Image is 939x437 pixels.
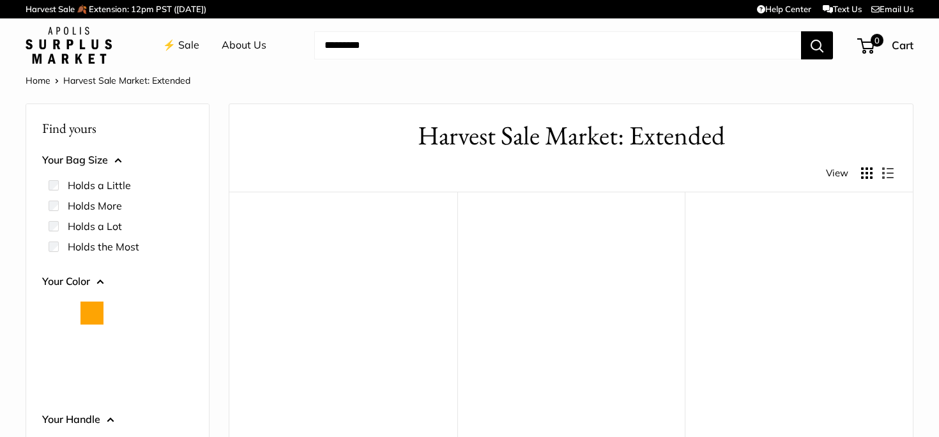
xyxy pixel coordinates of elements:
[68,218,122,234] label: Holds a Lot
[222,36,266,55] a: About Us
[859,35,913,56] a: 0 Cart
[116,335,139,358] button: Daisy
[26,75,50,86] a: Home
[42,151,193,170] button: Your Bag Size
[248,117,894,155] h1: Harvest Sale Market: Extended
[63,75,190,86] span: Harvest Sale Market: Extended
[80,302,103,325] button: Orange
[871,4,913,14] a: Email Us
[42,116,193,141] p: Find yours
[42,410,193,429] button: Your Handle
[152,335,175,358] button: Mint Sorbet
[163,36,199,55] a: ⚡️ Sale
[314,31,801,59] input: Search...
[116,302,139,325] button: Court Green
[68,198,122,213] label: Holds More
[45,368,68,391] button: Mustang
[80,335,103,358] button: Cognac
[68,239,139,254] label: Holds the Most
[801,31,833,59] button: Search
[823,4,862,14] a: Text Us
[470,224,673,426] a: Market Bag in MustangMarket Bag in Mustang
[757,4,811,14] a: Help Center
[26,72,190,89] nav: Breadcrumb
[826,164,848,182] span: View
[861,167,873,179] button: Display products as grid
[882,167,894,179] button: Display products as list
[871,34,883,47] span: 0
[45,335,68,358] button: Chenille Window Sage
[26,27,112,64] img: Apolis: Surplus Market
[152,302,175,325] button: Chenille Window Brick
[42,272,193,291] button: Your Color
[45,302,68,325] button: Natural
[892,38,913,52] span: Cart
[68,178,131,193] label: Holds a Little
[116,368,139,391] button: Taupe
[80,368,103,391] button: Palm Leaf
